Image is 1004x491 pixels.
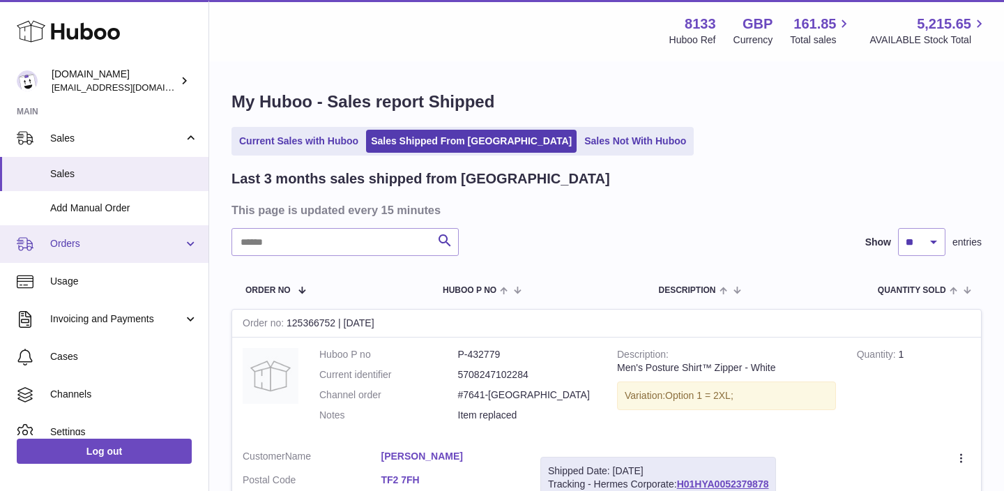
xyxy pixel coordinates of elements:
a: H01HYA0052379878 [677,478,769,490]
dt: Notes [319,409,458,422]
span: Sales [50,167,198,181]
dd: 5708247102284 [458,368,597,382]
span: Total sales [790,33,852,47]
span: Option 1 = 2XL; [665,390,733,401]
span: Orders [50,237,183,250]
span: 5,215.65 [917,15,971,33]
div: Currency [733,33,773,47]
span: AVAILABLE Stock Total [869,33,987,47]
span: Usage [50,275,198,288]
h1: My Huboo - Sales report Shipped [231,91,982,113]
span: Huboo P no [443,286,496,295]
a: Sales Shipped From [GEOGRAPHIC_DATA] [366,130,577,153]
a: Current Sales with Huboo [234,130,363,153]
a: 5,215.65 AVAILABLE Stock Total [869,15,987,47]
div: Shipped Date: [DATE] [548,464,768,478]
img: info@activeposture.co.uk [17,70,38,91]
img: no-photo.jpg [243,348,298,404]
h3: This page is updated every 15 minutes [231,202,978,218]
strong: GBP [743,15,773,33]
span: Order No [245,286,291,295]
span: Add Manual Order [50,202,198,215]
dd: P-432779 [458,348,597,361]
label: Show [865,236,891,249]
a: Log out [17,439,192,464]
span: Sales [50,132,183,145]
span: Invoicing and Payments [50,312,183,326]
a: 161.85 Total sales [790,15,852,47]
span: Channels [50,388,198,401]
td: 1 [846,338,981,439]
div: Huboo Ref [669,33,716,47]
span: entries [952,236,982,249]
span: Quantity Sold [878,286,946,295]
dt: Name [243,450,381,467]
strong: Order no [243,317,287,332]
p: Item replaced [458,409,597,422]
span: 161.85 [793,15,836,33]
dt: Current identifier [319,368,458,382]
a: [PERSON_NAME] [381,450,520,463]
dd: #7641-[GEOGRAPHIC_DATA] [458,388,597,402]
div: [DOMAIN_NAME] [52,68,177,94]
dt: Postal Code [243,474,381,490]
span: Cases [50,350,198,363]
span: Description [658,286,715,295]
div: 125366752 | [DATE] [232,310,981,338]
strong: Description [617,349,669,363]
h2: Last 3 months sales shipped from [GEOGRAPHIC_DATA] [231,169,610,188]
a: TF2 7FH [381,474,520,487]
dt: Channel order [319,388,458,402]
dt: Huboo P no [319,348,458,361]
a: Sales Not With Huboo [579,130,691,153]
div: Variation: [617,382,836,410]
span: Customer [243,451,285,462]
strong: 8133 [685,15,716,33]
span: [EMAIL_ADDRESS][DOMAIN_NAME] [52,82,205,93]
strong: Quantity [857,349,899,363]
span: Settings [50,425,198,439]
div: Men's Posture Shirt™ Zipper - White [617,361,836,375]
